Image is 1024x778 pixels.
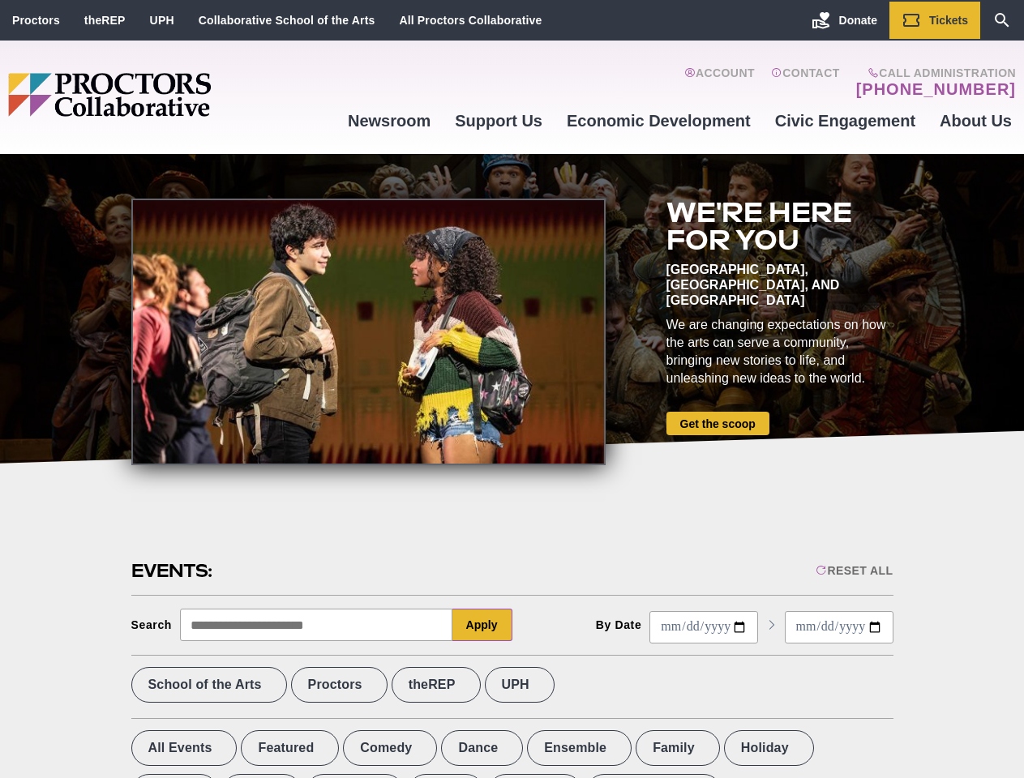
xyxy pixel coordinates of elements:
label: Proctors [291,667,388,703]
label: Family [636,730,720,766]
a: All Proctors Collaborative [399,14,542,27]
div: Search [131,618,173,631]
a: Donate [799,2,889,39]
a: Contact [771,66,840,99]
a: Tickets [889,2,980,39]
a: Newsroom [336,99,443,143]
label: theREP [392,667,481,703]
label: Holiday [724,730,814,766]
label: School of the Arts [131,667,287,703]
a: Civic Engagement [763,99,928,143]
a: theREP [84,14,126,27]
label: Featured [241,730,339,766]
label: UPH [485,667,555,703]
div: We are changing expectations on how the arts can serve a community, bringing new stories to life,... [666,316,893,387]
span: Call Administration [851,66,1016,79]
img: Proctors logo [8,73,336,117]
label: Ensemble [527,730,632,766]
a: About Us [928,99,1024,143]
div: [GEOGRAPHIC_DATA], [GEOGRAPHIC_DATA], and [GEOGRAPHIC_DATA] [666,262,893,308]
a: Support Us [443,99,555,143]
span: Donate [839,14,877,27]
div: Reset All [816,564,893,577]
label: Dance [441,730,523,766]
a: Account [684,66,755,99]
h2: We're here for you [666,199,893,254]
label: Comedy [343,730,437,766]
a: Economic Development [555,99,763,143]
a: [PHONE_NUMBER] [856,79,1016,99]
a: Search [980,2,1024,39]
span: Tickets [929,14,968,27]
a: Get the scoop [666,412,769,435]
div: By Date [596,618,642,631]
button: Apply [452,609,512,641]
a: UPH [150,14,174,27]
label: All Events [131,730,238,766]
a: Proctors [12,14,60,27]
a: Collaborative School of the Arts [199,14,375,27]
h2: Events: [131,558,215,583]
